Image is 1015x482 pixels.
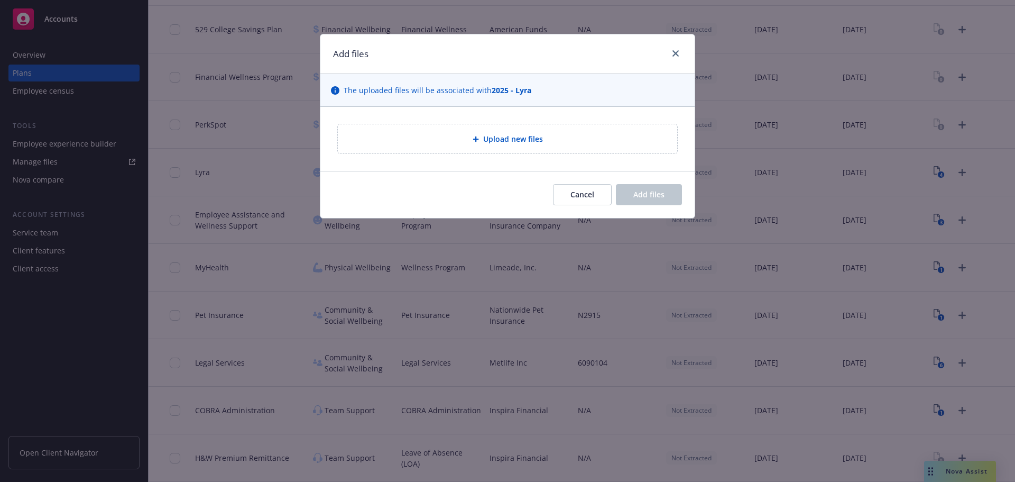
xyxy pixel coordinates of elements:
[344,85,531,96] span: The uploaded files will be associated with
[553,184,612,205] button: Cancel
[669,47,682,60] a: close
[483,133,543,144] span: Upload new files
[333,47,368,61] h1: Add files
[633,189,665,199] span: Add files
[337,124,678,154] div: Upload new files
[616,184,682,205] button: Add files
[492,85,531,95] strong: 2025 - Lyra
[570,189,594,199] span: Cancel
